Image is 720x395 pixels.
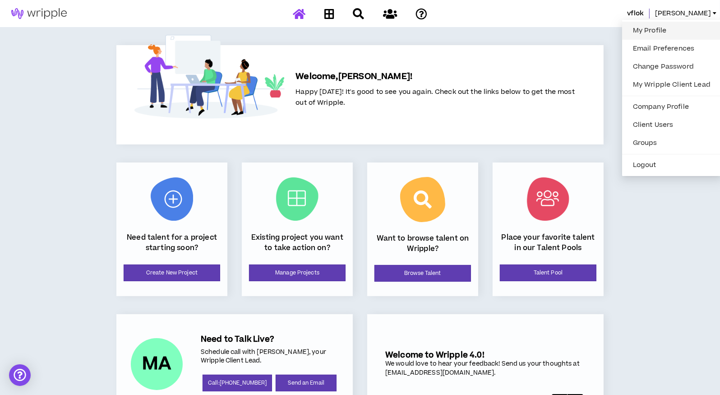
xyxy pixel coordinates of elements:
[628,78,716,92] a: My Wripple Client Lead
[203,375,272,391] a: Call:[PHONE_NUMBER]
[131,338,183,390] div: Mason A.
[124,232,220,253] p: Need talent for a project starting soon?
[374,233,471,254] p: Want to browse talent on Wripple?
[295,87,575,107] span: Happy [DATE]! It's good to see you again. Check out the links below to get the most out of Wripple.
[627,9,644,19] span: vflok
[500,265,596,281] a: Talent Pool
[249,232,346,253] p: Existing project you want to take action on?
[151,177,193,221] img: New Project
[276,375,337,391] a: Send an Email
[628,42,716,56] a: Email Preferences
[142,355,172,372] div: MA
[276,177,318,221] img: Current Projects
[628,158,716,172] button: Logout
[500,232,596,253] p: Place your favorite talent in our Talent Pools
[655,9,711,19] span: [PERSON_NAME]
[385,350,586,360] h5: Welcome to Wripple 4.0!
[374,265,471,282] a: Browse Talent
[201,348,338,366] p: Schedule call with [PERSON_NAME], your Wripple Client Lead.
[628,100,716,114] a: Company Profile
[628,24,716,37] a: My Profile
[201,335,338,344] h5: Need to Talk Live?
[9,364,31,386] div: Open Intercom Messenger
[628,136,716,150] a: Groups
[628,118,716,132] a: Client Users
[628,60,716,74] a: Change Password
[249,265,346,281] a: Manage Projects
[527,177,569,221] img: Talent Pool
[295,70,575,83] h5: Welcome, [PERSON_NAME] !
[124,265,220,281] a: Create New Project
[385,360,586,377] div: We would love to hear your feedback! Send us your thoughts at [EMAIL_ADDRESS][DOMAIN_NAME].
